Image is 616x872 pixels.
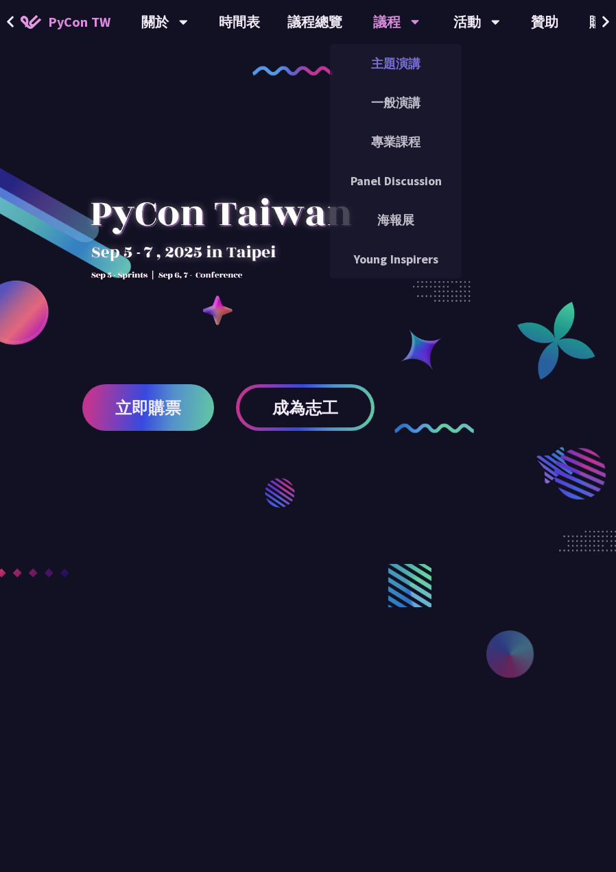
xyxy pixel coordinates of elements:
a: Panel Discussion [330,165,462,197]
a: 立即購票 [82,384,214,431]
span: 成為志工 [272,399,338,416]
a: 一般演講 [330,86,462,119]
a: 成為志工 [236,384,375,431]
a: Young Inspirers [330,243,462,275]
a: 海報展 [330,204,462,236]
span: PyCon TW [48,12,110,32]
img: curly-1.ebdbada.png [252,66,333,76]
a: PyCon TW [7,5,124,39]
a: 主題演講 [330,47,462,80]
img: Home icon of PyCon TW 2025 [21,15,41,29]
span: 立即購票 [115,399,181,416]
a: 專業課程 [330,126,462,158]
img: curly-2.e802c9f.png [394,423,475,434]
